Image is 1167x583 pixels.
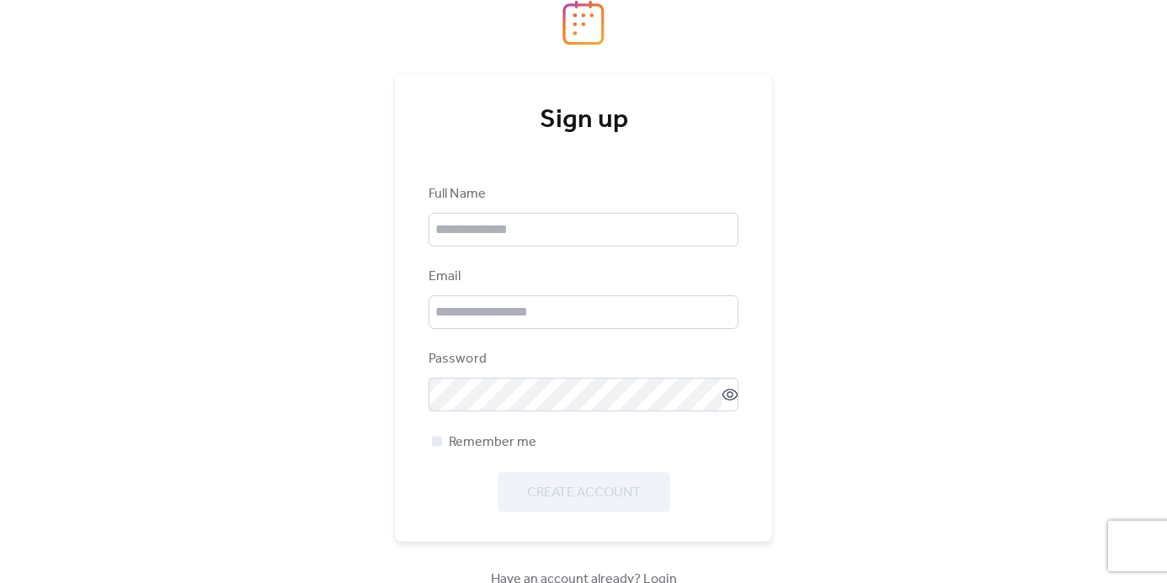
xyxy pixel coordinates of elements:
div: Full Name [429,184,735,204]
span: Remember me [449,432,536,453]
div: Sign up [429,103,738,137]
div: Email [429,267,735,287]
div: Password [429,349,735,369]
